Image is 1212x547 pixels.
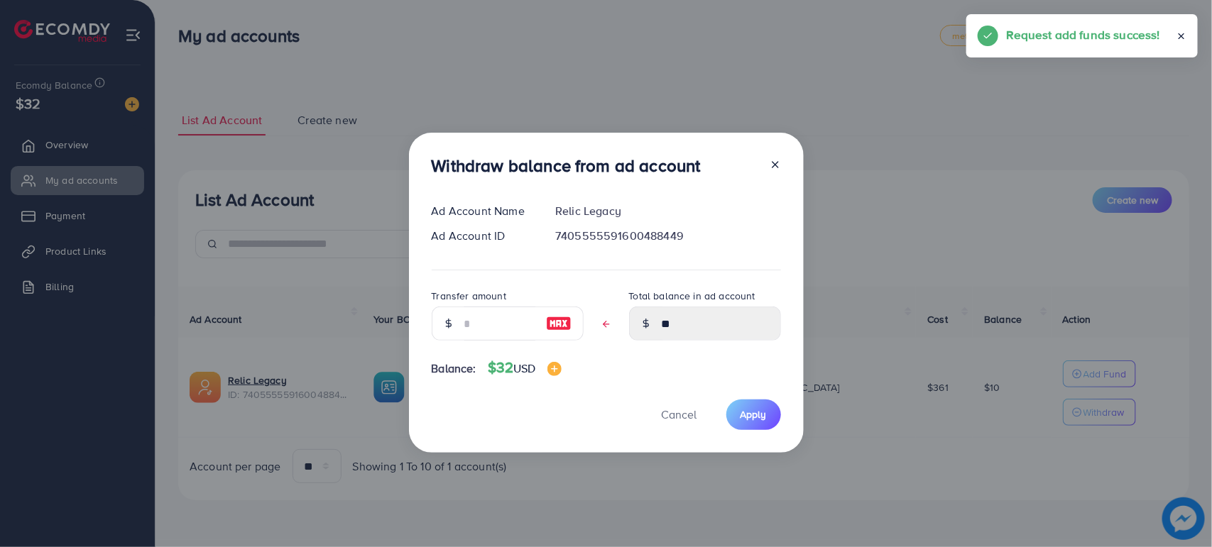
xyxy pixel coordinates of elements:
img: image [546,315,572,332]
span: Balance: [432,360,476,377]
button: Cancel [644,399,715,430]
h4: $32 [488,359,562,377]
h3: Withdraw balance from ad account [432,155,701,176]
div: Ad Account ID [420,228,545,244]
div: Relic Legacy [544,203,792,219]
h5: Request add funds success! [1007,26,1160,44]
label: Total balance in ad account [629,289,755,303]
span: USD [513,360,535,376]
div: Ad Account Name [420,203,545,219]
button: Apply [726,399,781,430]
span: Cancel [662,407,697,422]
span: Apply [741,407,767,421]
img: image [547,362,562,376]
div: 7405555591600488449 [544,228,792,244]
label: Transfer amount [432,289,506,303]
